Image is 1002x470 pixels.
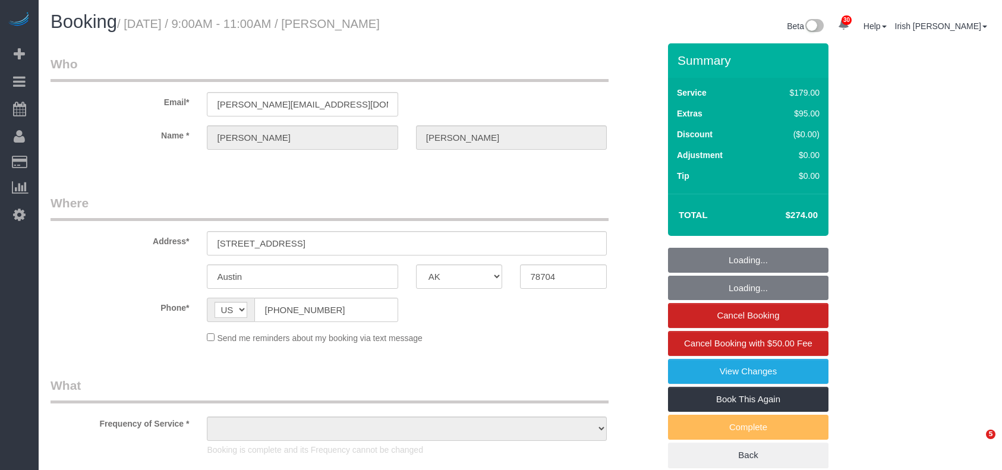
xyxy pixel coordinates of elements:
[677,128,713,140] label: Discount
[986,430,995,439] span: 5
[668,387,828,412] a: Book This Again
[117,17,380,30] small: / [DATE] / 9:00AM - 11:00AM / [PERSON_NAME]
[684,338,812,348] span: Cancel Booking with $50.00 Fee
[254,298,398,322] input: Phone*
[42,92,198,108] label: Email*
[832,12,855,38] a: 30
[207,444,607,456] p: Booking is complete and its Frequency cannot be changed
[42,298,198,314] label: Phone*
[217,333,423,343] span: Send me reminders about my booking via text message
[42,125,198,141] label: Name *
[677,108,702,119] label: Extras
[962,430,990,458] iframe: Intercom live chat
[207,264,398,289] input: City*
[42,231,198,247] label: Address*
[207,125,398,150] input: First Name*
[520,264,607,289] input: Zip Code*
[51,377,609,403] legend: What
[678,53,823,67] h3: Summary
[750,210,818,220] h4: $274.00
[677,149,723,161] label: Adjustment
[668,359,828,384] a: View Changes
[51,194,609,221] legend: Where
[51,11,117,32] span: Booking
[679,210,708,220] strong: Total
[668,331,828,356] a: Cancel Booking with $50.00 Fee
[764,87,820,99] div: $179.00
[51,55,609,82] legend: Who
[207,92,398,116] input: Email*
[764,128,820,140] div: ($0.00)
[764,108,820,119] div: $95.00
[804,19,824,34] img: New interface
[764,170,820,182] div: $0.00
[764,149,820,161] div: $0.00
[677,87,707,99] label: Service
[864,21,887,31] a: Help
[7,12,31,29] img: Automaid Logo
[787,21,824,31] a: Beta
[668,443,828,468] a: Back
[895,21,987,31] a: Irish [PERSON_NAME]
[842,15,852,25] span: 30
[677,170,689,182] label: Tip
[42,414,198,430] label: Frequency of Service *
[668,303,828,328] a: Cancel Booking
[416,125,607,150] input: Last Name*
